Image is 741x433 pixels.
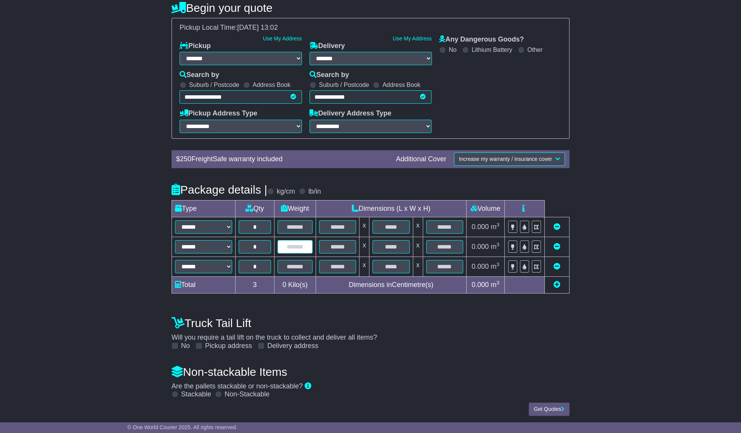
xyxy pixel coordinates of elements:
span: m [491,263,499,270]
td: x [413,257,423,276]
div: Will you require a tail lift on the truck to collect and deliver all items? [168,313,573,350]
label: Any Dangerous Goods? [439,35,524,44]
td: Type [172,200,236,217]
a: Remove this item [553,243,560,250]
span: 0.000 [472,223,489,231]
td: Total [172,276,236,293]
td: Volume [466,200,504,217]
label: Search by [310,71,349,79]
span: 0.000 [472,281,489,289]
sup: 3 [496,222,499,228]
label: Suburb / Postcode [189,81,239,88]
label: Delivery Address Type [310,109,391,118]
span: 0.000 [472,243,489,250]
label: Pickup Address Type [180,109,257,118]
td: x [359,237,369,257]
label: Pickup [180,42,211,50]
a: Use My Address [393,35,431,42]
label: Suburb / Postcode [319,81,369,88]
label: Address Book [382,81,420,88]
a: Use My Address [263,35,302,42]
label: kg/cm [277,188,295,196]
span: 0 [282,281,286,289]
label: Delivery [310,42,345,50]
h4: Non-stackable Items [172,366,569,378]
label: Pickup address [205,342,252,350]
label: No [449,46,456,53]
span: Increase my warranty / insurance cover [459,156,552,162]
td: x [359,217,369,237]
button: Get Quotes [529,403,569,416]
td: Dimensions (L x W x H) [316,200,466,217]
td: 3 [236,276,274,293]
div: Additional Cover [392,155,450,164]
h4: Package details | [172,183,267,196]
h4: Begin your quote [172,2,569,14]
sup: 3 [496,261,499,267]
a: Add new item [553,281,560,289]
a: Remove this item [553,263,560,270]
span: © One World Courier 2025. All rights reserved. [127,424,237,430]
div: $ FreightSafe warranty included [172,155,392,164]
td: x [413,237,423,257]
label: Search by [180,71,219,79]
label: Other [527,46,542,53]
td: Qty [236,200,274,217]
span: m [491,243,499,250]
label: Non-Stackable [225,390,269,399]
sup: 3 [496,280,499,285]
td: Weight [274,200,316,217]
td: Kilo(s) [274,276,316,293]
div: Pickup Local Time: [176,24,565,32]
span: m [491,223,499,231]
button: Increase my warranty / insurance cover [454,152,565,166]
label: Stackable [181,390,211,399]
td: x [359,257,369,276]
span: 0.000 [472,263,489,270]
h4: Truck Tail Lift [172,317,569,329]
label: lb/in [308,188,321,196]
span: Are the pallets stackable or non-stackable? [172,382,303,390]
span: 250 [180,155,191,163]
span: [DATE] 13:02 [237,24,278,31]
label: No [181,342,190,350]
sup: 3 [496,242,499,247]
label: Address Book [253,81,291,88]
td: x [413,217,423,237]
span: m [491,281,499,289]
label: Lithium Battery [472,46,512,53]
label: Delivery address [267,342,318,350]
td: Dimensions in Centimetre(s) [316,276,466,293]
a: Remove this item [553,223,560,231]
